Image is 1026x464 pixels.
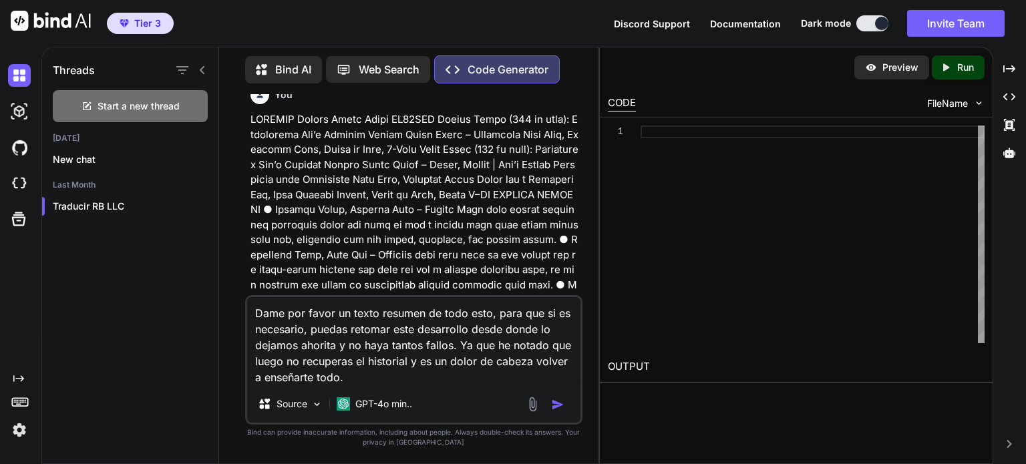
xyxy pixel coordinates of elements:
img: icon [551,398,564,411]
p: Code Generator [468,61,548,77]
img: preview [865,61,877,73]
h2: OUTPUT [600,351,993,383]
p: Preview [882,61,918,74]
p: Bind can provide inaccurate information, including about people. Always double-check its answers.... [245,427,582,447]
img: chevron down [973,97,985,109]
img: darkChat [8,64,31,87]
p: GPT-4o min.. [355,397,412,411]
img: githubDark [8,136,31,159]
span: Tier 3 [134,17,161,30]
span: Discord Support [614,18,690,29]
span: Dark mode [801,17,851,30]
span: FileName [927,97,968,110]
img: cloudideIcon [8,172,31,195]
div: CODE [608,95,636,111]
h2: Last Month [42,180,218,190]
img: GPT-4o mini [337,397,350,411]
p: Run [957,61,974,74]
p: Traducir RB LLC [53,200,218,213]
p: Web Search [359,61,419,77]
span: Start a new thread [98,99,180,113]
button: premiumTier 3 [107,13,174,34]
div: 1 [608,126,623,138]
textarea: Dame por favor un texto resumen de todo esto, para que si es necesario, puedas retomar este desar... [247,297,580,385]
button: Invite Team [907,10,1005,37]
img: darkAi-studio [8,100,31,123]
img: Pick Models [311,399,323,410]
button: Discord Support [614,17,690,31]
img: Bind AI [11,11,91,31]
h6: You [275,88,293,101]
button: Documentation [710,17,781,31]
p: Bind AI [275,61,311,77]
p: New chat [53,153,218,166]
p: Source [277,397,307,411]
h1: Threads [53,62,95,78]
img: settings [8,419,31,441]
img: premium [120,19,129,27]
img: attachment [525,397,540,412]
span: Documentation [710,18,781,29]
h2: [DATE] [42,133,218,144]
